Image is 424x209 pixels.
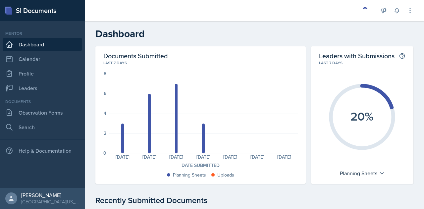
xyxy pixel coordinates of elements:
a: Calendar [3,52,82,66]
div: [DATE] [271,155,297,159]
a: Profile [3,67,82,80]
div: Planning Sheets [337,168,388,179]
div: Recently Submitted Documents [95,194,413,206]
div: Uploads [217,172,234,179]
div: [DATE] [109,155,136,159]
div: [PERSON_NAME] [21,192,79,198]
div: Last 7 days [319,60,405,66]
a: Leaders [3,81,82,95]
div: [DATE] [244,155,271,159]
div: Help & Documentation [3,144,82,157]
div: 4 [104,111,106,116]
div: [DATE] [190,155,217,159]
div: [DATE] [217,155,244,159]
h2: Leaders with Submissions [319,52,395,60]
div: Planning Sheets [173,172,206,179]
div: Date Submitted [103,162,298,169]
div: 0 [103,151,106,155]
h2: Dashboard [95,28,413,40]
div: Last 7 days [103,60,298,66]
div: [GEOGRAPHIC_DATA][US_STATE] in [GEOGRAPHIC_DATA] [21,198,79,205]
div: 2 [104,131,106,135]
div: [DATE] [136,155,163,159]
h2: Documents Submitted [103,52,298,60]
a: Dashboard [3,38,82,51]
text: 20% [350,108,374,125]
div: 6 [104,91,106,96]
a: Observation Forms [3,106,82,119]
div: Documents [3,99,82,105]
div: Mentor [3,30,82,36]
div: 8 [104,71,106,76]
div: [DATE] [163,155,190,159]
a: Search [3,121,82,134]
